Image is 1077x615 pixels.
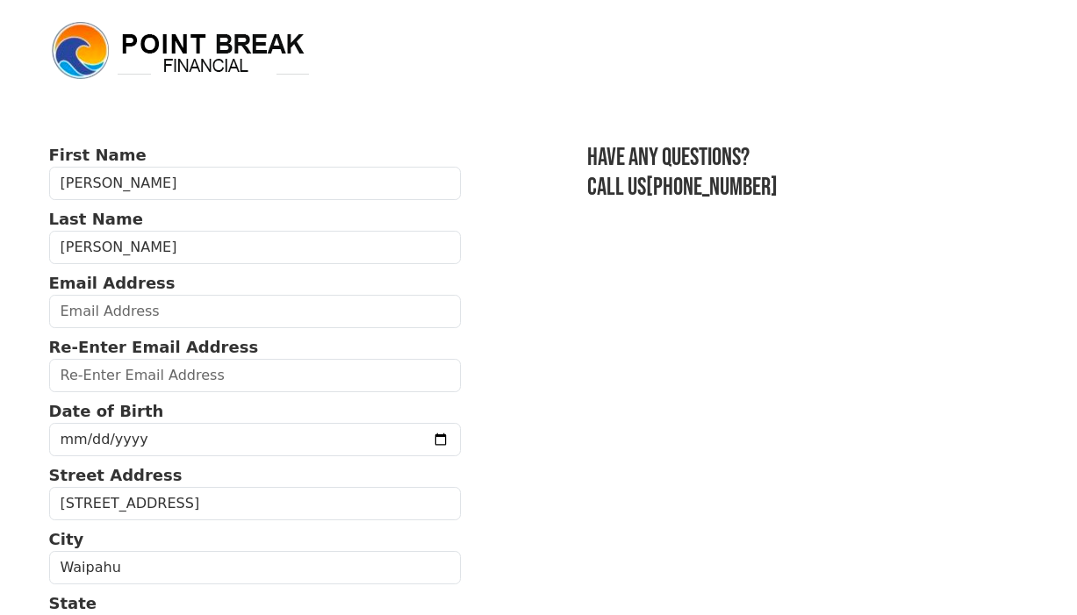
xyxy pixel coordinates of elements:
[49,274,176,292] strong: Email Address
[587,173,1028,203] h3: Call us
[646,173,778,202] a: [PHONE_NUMBER]
[587,143,1028,173] h3: Have any questions?
[49,402,164,420] strong: Date of Birth
[49,594,97,612] strong: State
[49,146,147,164] strong: First Name
[49,167,462,200] input: First Name
[49,551,462,584] input: City
[49,295,462,328] input: Email Address
[49,338,259,356] strong: Re-Enter Email Address
[49,19,312,82] img: logo.png
[49,487,462,520] input: Street Address
[49,210,143,228] strong: Last Name
[49,466,183,484] strong: Street Address
[49,231,462,264] input: Last Name
[49,530,84,548] strong: City
[49,359,462,392] input: Re-Enter Email Address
